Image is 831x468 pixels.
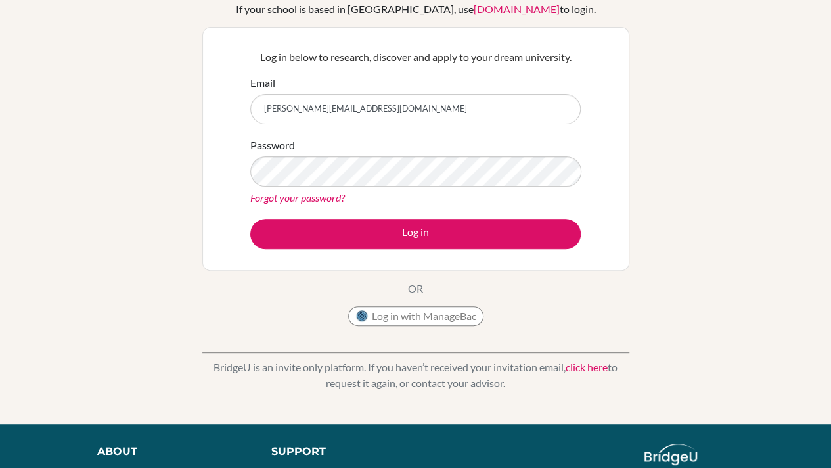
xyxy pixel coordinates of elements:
p: OR [408,281,423,296]
div: About [97,444,242,459]
button: Log in with ManageBac [348,306,483,326]
a: [DOMAIN_NAME] [474,3,560,15]
p: BridgeU is an invite only platform. If you haven’t received your invitation email, to request it ... [202,360,629,391]
a: click here [566,361,608,373]
div: If your school is based in [GEOGRAPHIC_DATA], use to login. [236,1,596,17]
label: Password [250,137,295,153]
div: Support [271,444,403,459]
p: Log in below to research, discover and apply to your dream university. [250,49,581,65]
button: Log in [250,219,581,249]
a: Forgot your password? [250,191,345,204]
label: Email [250,75,275,91]
img: logo_white@2x-f4f0deed5e89b7ecb1c2cc34c3e3d731f90f0f143d5ea2071677605dd97b5244.png [644,444,698,465]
